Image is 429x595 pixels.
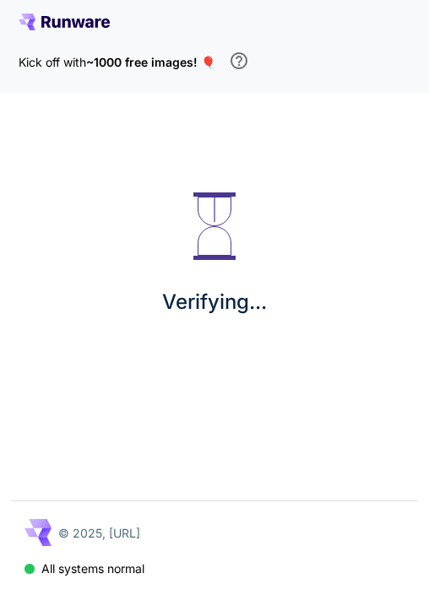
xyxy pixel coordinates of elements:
p: All systems normal [41,560,144,577]
button: In order to qualify for free credit, you need to sign up with a business email address and click ... [222,44,256,78]
p: © 2025, [URL] [58,524,140,542]
p: Verifying... [162,287,267,317]
span: ~1000 free images! 🎈 [86,55,215,69]
span: Kick off with [19,55,86,69]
